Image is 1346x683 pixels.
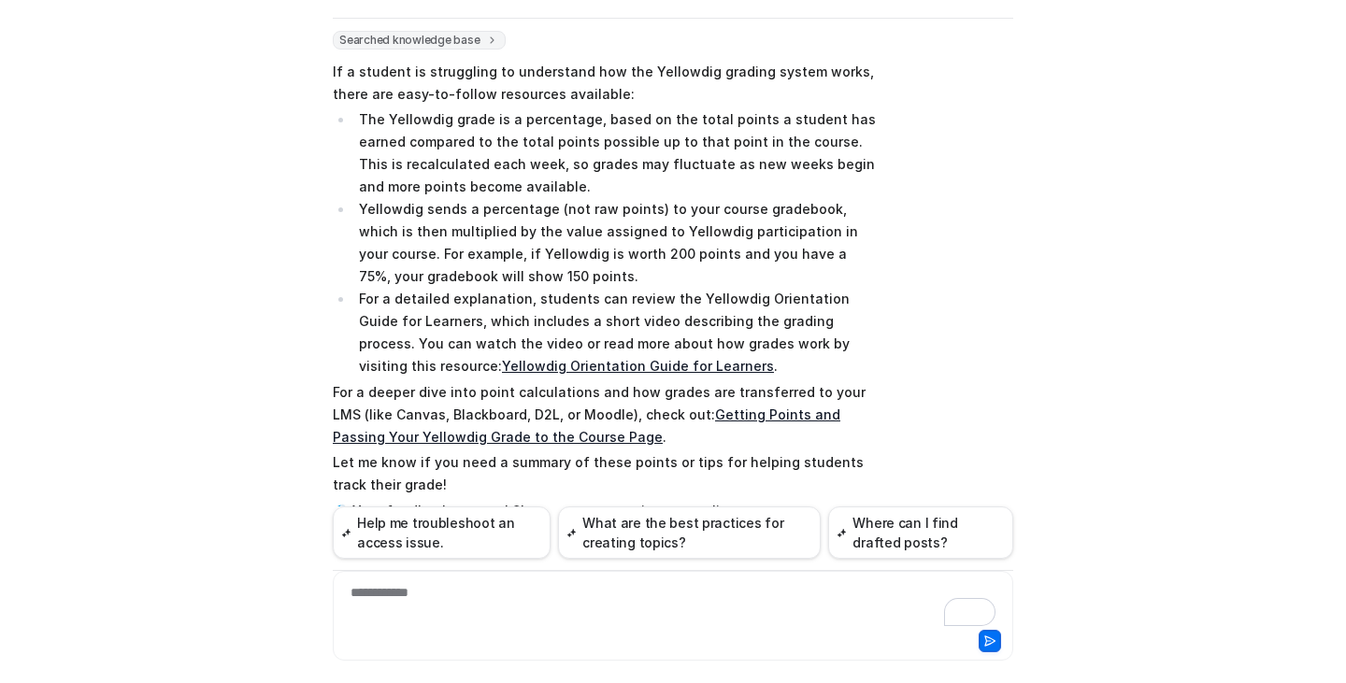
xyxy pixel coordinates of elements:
p: Let me know if you need a summary of these points or tips for helping students track their grade! [333,451,880,496]
p: If a student is struggling to understand how the Yellowdig grading system works, there are easy-t... [333,61,880,106]
p: 🗳️ Your feedback matters! Share your suggestions, compliments, or comments about Knowbot here: [333,500,880,545]
a: Getting Points and Passing Your Yellowdig Grade to the Course Page [333,406,840,445]
li: The Yellowdig grade is a percentage, based on the total points a student has earned compared to t... [353,108,880,198]
button: Where can I find drafted posts? [828,506,1013,559]
li: Yellowdig sends a percentage (not raw points) to your course gradebook, which is then multiplied ... [353,198,880,288]
a: Yellowdig Orientation Guide for Learners [502,358,774,374]
span: Searched knowledge base [333,31,506,50]
p: For a deeper dive into point calculations and how grades are transferred to your LMS (like Canvas... [333,381,880,448]
button: Help me troubleshoot an access issue. [333,506,551,559]
div: To enrich screen reader interactions, please activate Accessibility in Grammarly extension settings [337,583,1009,626]
button: What are the best practices for creating topics? [558,506,821,559]
li: For a detailed explanation, students can review the Yellowdig Orientation Guide for Learners, whi... [353,288,880,377]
